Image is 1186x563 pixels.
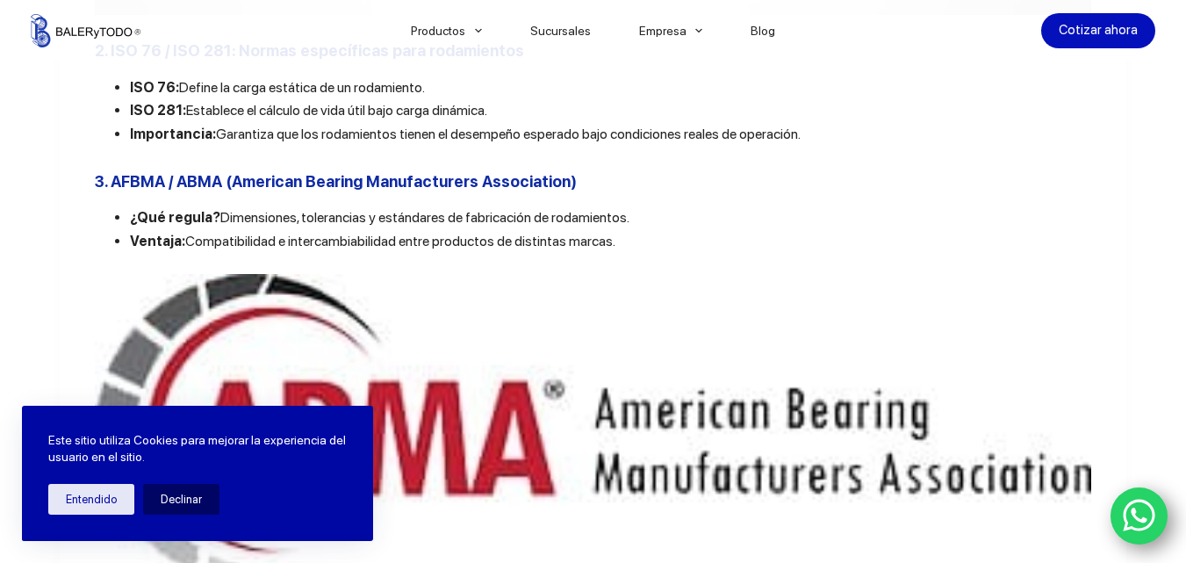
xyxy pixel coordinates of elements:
a: Cotizar ahora [1041,13,1155,48]
a: WhatsApp [1111,487,1168,545]
p: Este sitio utiliza Cookies para mejorar la experiencia del usuario en el sitio. [48,432,347,466]
b: Importancia: [130,126,216,142]
img: Balerytodo [31,14,140,47]
span: Define la carga estática de un rodamiento. [179,79,425,96]
button: Declinar [143,484,219,515]
b: ¿Qué regula? [130,209,220,226]
b: ISO 76: [130,79,179,96]
span: Dimensiones, tolerancias y estándares de fabricación de rodamientos. [220,209,629,226]
button: Entendido [48,484,134,515]
b: Ventaja: [130,233,185,249]
span: Establece el cálculo de vida útil bajo carga dinámica. [186,102,487,119]
b: ISO 281: [130,102,186,119]
span: Compatibilidad e intercambiabilidad entre productos de distintas marcas. [185,233,615,249]
b: 3. AFBMA / ABMA (American Bearing Manufacturers Association) [95,172,577,191]
span: Garantiza que los rodamientos tienen el desempeño esperado bajo condiciones reales de operación. [216,126,801,142]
